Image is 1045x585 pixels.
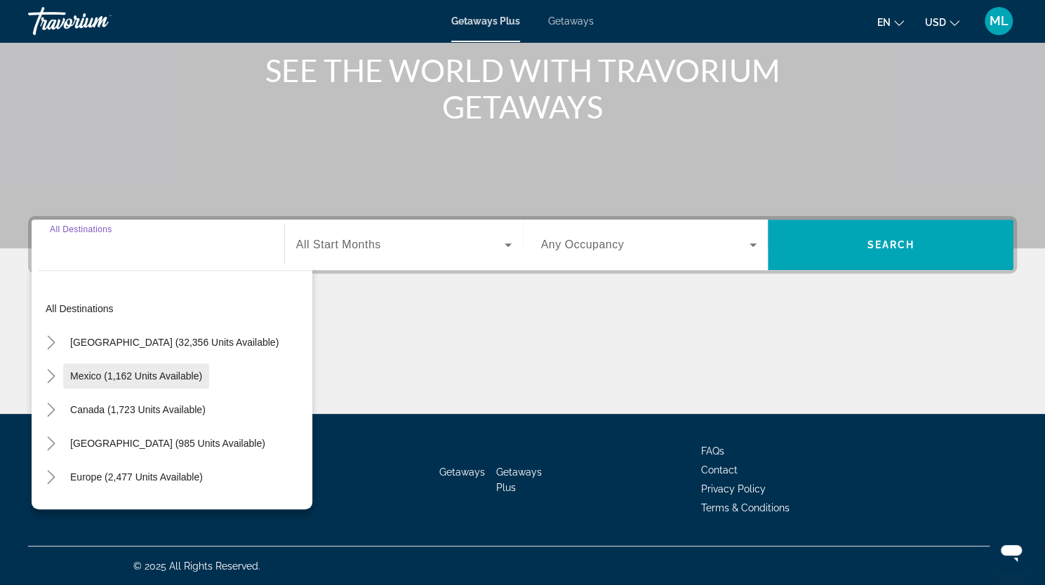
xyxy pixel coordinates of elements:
button: [GEOGRAPHIC_DATA] (985 units available) [63,431,272,456]
button: [GEOGRAPHIC_DATA] (32,356 units available) [63,330,286,355]
button: Europe (2,477 units available) [63,464,210,490]
button: Change currency [925,12,959,32]
a: Getaways [439,466,485,478]
button: Toggle Europe (2,477 units available) [39,465,63,490]
a: Privacy Policy [701,483,766,495]
button: Change language [877,12,904,32]
button: All destinations [39,296,312,321]
span: Any Occupancy [541,238,625,250]
span: ML [990,14,1009,28]
a: Terms & Conditions [701,502,790,513]
a: Contact [701,464,738,476]
a: Getaways Plus [451,15,520,27]
span: All Destinations [50,224,112,234]
span: Mexico (1,162 units available) [70,370,202,382]
button: Toggle Mexico (1,162 units available) [39,364,63,389]
button: Mexico (1,162 units available) [63,363,209,389]
span: USD [925,17,946,28]
span: © 2025 All Rights Reserved. [133,560,260,572]
button: Canada (1,723 units available) [63,397,213,422]
button: [GEOGRAPHIC_DATA] (197 units available) [63,498,272,523]
a: Travorium [28,3,168,39]
span: Europe (2,477 units available) [70,471,203,483]
button: Search [768,220,1013,270]
button: Toggle Australia (197 units available) [39,499,63,523]
iframe: Button to launch messaging window [989,529,1034,574]
button: Toggle United States (32,356 units available) [39,330,63,355]
span: [GEOGRAPHIC_DATA] (985 units available) [70,438,265,449]
a: Getaways [548,15,594,27]
div: Search widget [32,220,1013,270]
a: FAQs [701,445,724,457]
span: en [877,17,891,28]
span: Canada (1,723 units available) [70,404,206,415]
button: Toggle Canada (1,723 units available) [39,398,63,422]
span: [GEOGRAPHIC_DATA] (32,356 units available) [70,337,279,348]
button: Toggle Caribbean & Atlantic Islands (985 units available) [39,431,63,456]
a: Getaways Plus [496,466,542,493]
span: Search [867,239,914,250]
span: All Start Months [296,238,381,250]
h1: SEE THE WORLD WITH TRAVORIUM GETAWAYS [260,52,786,125]
button: User Menu [980,6,1017,36]
span: All destinations [46,303,114,314]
